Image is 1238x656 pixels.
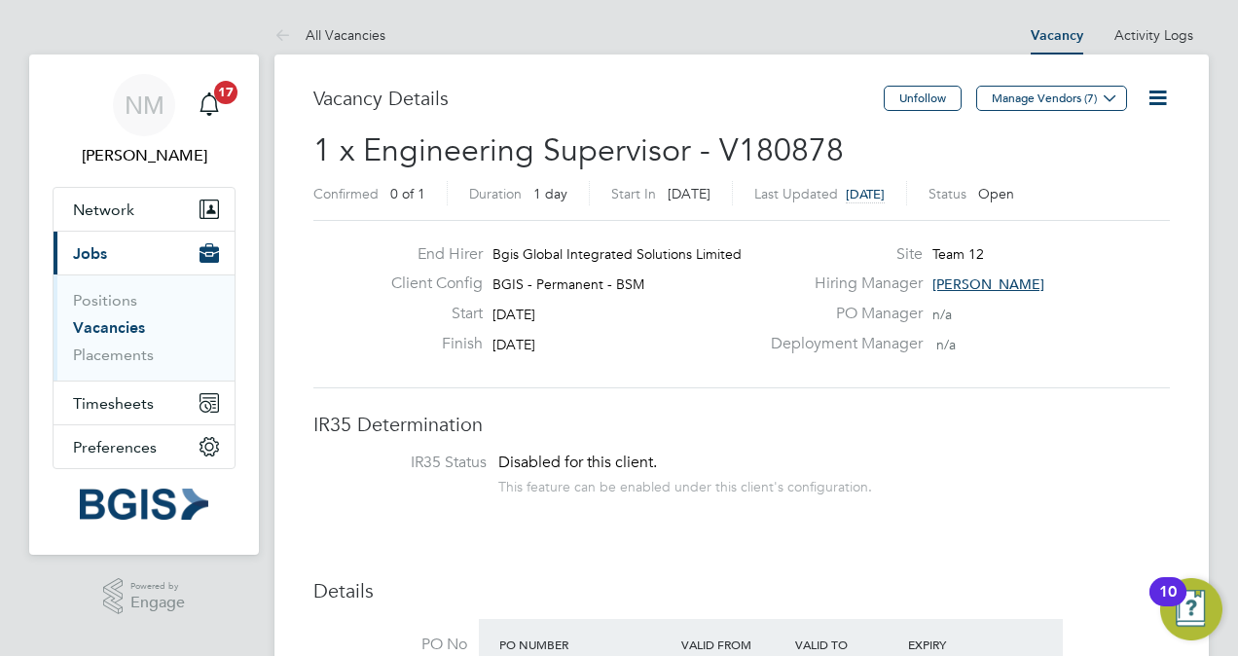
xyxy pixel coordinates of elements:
a: Go to home page [53,489,236,520]
h3: Details [313,578,1170,603]
span: Preferences [73,438,157,456]
a: Placements [73,346,154,364]
label: Duration [469,185,522,202]
span: [DATE] [846,186,885,202]
a: Vacancy [1031,27,1083,44]
button: Manage Vendors (7) [976,86,1127,111]
label: PO No [313,635,467,655]
span: [DATE] [492,306,535,323]
span: NM [125,92,164,118]
span: n/a [932,306,952,323]
span: Bgis Global Integrated Solutions Limited [492,245,742,263]
span: Disabled for this client. [498,453,657,472]
span: 1 day [533,185,567,202]
span: 17 [214,81,237,104]
h3: IR35 Determination [313,412,1170,437]
span: n/a [936,336,956,353]
button: Timesheets [54,382,235,424]
img: bgis-logo-retina.png [80,489,208,520]
button: Unfollow [884,86,962,111]
span: BGIS - Permanent - BSM [492,275,644,293]
button: Network [54,188,235,231]
span: [DATE] [492,336,535,353]
label: PO Manager [759,304,923,324]
button: Preferences [54,425,235,468]
label: Hiring Manager [759,273,923,294]
span: Jobs [73,244,107,263]
div: 10 [1159,592,1177,617]
a: Positions [73,291,137,310]
span: Engage [130,595,185,611]
span: Nilesh Makwana [53,144,236,167]
a: All Vacancies [274,26,385,44]
label: Confirmed [313,185,379,202]
label: End Hirer [376,244,483,265]
span: [PERSON_NAME] [932,275,1044,293]
label: IR35 Status [333,453,487,473]
label: Deployment Manager [759,334,923,354]
span: Powered by [130,578,185,595]
span: Timesheets [73,394,154,413]
label: Start [376,304,483,324]
span: Open [978,185,1014,202]
nav: Main navigation [29,55,259,555]
span: 1 x Engineering Supervisor - V180878 [313,131,844,169]
h3: Vacancy Details [313,86,884,111]
button: Open Resource Center, 10 new notifications [1160,578,1222,640]
span: Team 12 [932,245,984,263]
a: NM[PERSON_NAME] [53,74,236,167]
span: [DATE] [668,185,710,202]
label: Status [928,185,966,202]
label: Start In [611,185,656,202]
label: Client Config [376,273,483,294]
span: Network [73,200,134,219]
span: 0 of 1 [390,185,425,202]
label: Finish [376,334,483,354]
label: Site [759,244,923,265]
div: Jobs [54,274,235,381]
a: Powered byEngage [103,578,186,615]
a: Activity Logs [1114,26,1193,44]
label: Last Updated [754,185,838,202]
a: Vacancies [73,318,145,337]
a: 17 [190,74,229,136]
div: This feature can be enabled under this client's configuration. [498,473,872,495]
button: Jobs [54,232,235,274]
